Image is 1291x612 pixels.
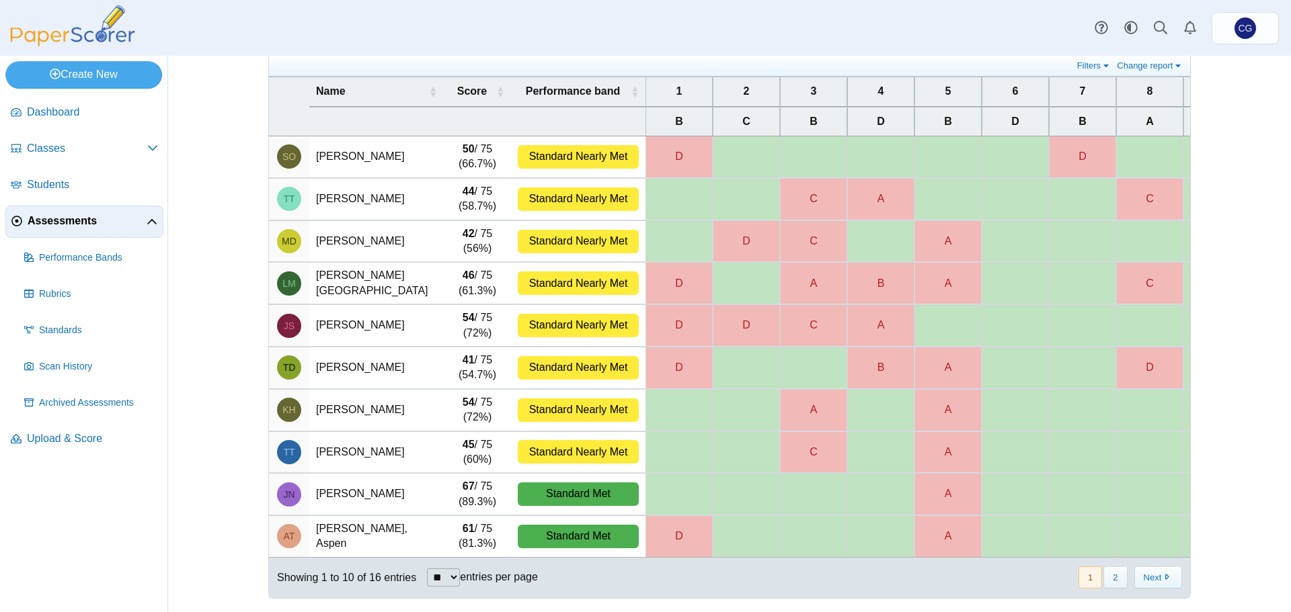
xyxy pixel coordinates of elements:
b: 50 [463,143,475,155]
div: D [646,516,712,557]
span: 3 [787,84,840,99]
a: Archived Assessments [19,387,163,419]
div: Standard Nearly Met [518,314,639,337]
b: 61 [463,523,475,534]
span: Joshua Steen [284,321,295,331]
div: A [915,347,981,388]
div: A [915,221,981,262]
span: C [720,114,773,129]
span: Name : Activate to sort [429,85,437,98]
b: 54 [463,396,475,408]
a: Assessments [5,206,163,238]
span: Christopher Gutierrez [1235,17,1256,39]
button: 1 [1079,566,1102,588]
b: 41 [463,354,475,365]
td: / 75 (72%) [444,304,511,347]
div: A [915,474,981,515]
div: Standard Nearly Met [518,271,639,295]
span: B [922,114,974,129]
span: Kenneth Hill [282,405,295,414]
a: Performance Bands [19,242,163,274]
span: D [989,114,1042,129]
div: D [1117,347,1183,388]
div: A [781,390,847,431]
span: Performance band : Activate to sort [631,85,639,98]
a: PaperScorer [5,37,140,48]
div: D [713,305,779,346]
span: B [787,114,840,129]
label: entries per page [460,571,538,582]
a: Alerts [1175,13,1205,43]
span: Mason Dotson [282,236,297,246]
td: / 75 (56%) [444,220,511,263]
b: 54 [463,312,475,323]
button: 2 [1103,566,1127,588]
div: A [915,263,981,304]
td: / 75 (58.7%) [444,178,511,220]
td: [PERSON_NAME] [309,389,444,431]
span: 6 [989,84,1042,99]
span: Performance band [518,84,628,99]
span: Landon McDonald [282,279,295,288]
div: D [713,221,779,262]
span: Performance Bands [39,251,158,265]
span: 4 [855,84,907,99]
td: / 75 (72%) [444,389,511,431]
span: Archived Assessments [39,396,158,410]
b: 42 [463,228,475,239]
span: Name [316,84,426,99]
div: C [781,221,847,262]
span: B [653,114,705,129]
td: / 75 (66.7%) [444,136,511,178]
span: Scan History [39,360,158,374]
img: PaperScorer [5,5,140,46]
a: Classes [5,133,163,165]
span: Dashboard [27,105,158,120]
span: Tanner Dietz [283,363,296,372]
a: Create New [5,61,162,88]
div: Standard Nearly Met [518,145,639,169]
td: [PERSON_NAME] [309,347,444,389]
span: Aspen Turner [284,531,295,541]
td: / 75 (61.3%) [444,262,511,304]
a: Students [5,169,163,202]
div: Standard Nearly Met [518,187,639,211]
td: [PERSON_NAME] [309,431,444,474]
span: 1 [653,84,705,99]
div: Standard Met [518,482,639,506]
td: [PERSON_NAME] [309,220,444,263]
b: 45 [463,439,475,450]
div: Standard Nearly Met [518,440,639,464]
div: Standard Nearly Met [518,230,639,253]
div: Standard Nearly Met [518,356,639,380]
td: [PERSON_NAME] [309,178,444,220]
a: Scan History [19,351,163,383]
td: [PERSON_NAME] [309,136,444,178]
div: C [781,179,847,220]
span: Upload & Score [27,431,158,446]
a: Filters [1074,60,1115,71]
td: / 75 (81.3%) [444,515,511,557]
div: D [646,263,712,304]
b: 46 [463,269,475,281]
div: A [848,179,914,220]
span: 7 [1056,84,1109,99]
span: Christopher Gutierrez [1239,24,1253,33]
div: A [915,390,981,431]
span: Rubrics [39,288,158,301]
span: D [855,114,907,129]
td: / 75 (54.7%) [444,347,511,389]
span: Score [451,84,494,99]
div: A [915,432,981,473]
span: Tyler Todd [283,447,295,457]
span: 2 [720,84,773,99]
span: 5 [922,84,974,99]
span: Score : Activate to sort [496,85,504,98]
td: [PERSON_NAME][GEOGRAPHIC_DATA] [309,262,444,304]
span: Classes [27,141,147,156]
span: B [1056,114,1109,129]
div: C [781,305,847,346]
a: Christopher Gutierrez [1212,12,1279,44]
td: [PERSON_NAME], Aspen [309,515,444,557]
div: Showing 1 to 10 of 16 entries [269,558,416,598]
